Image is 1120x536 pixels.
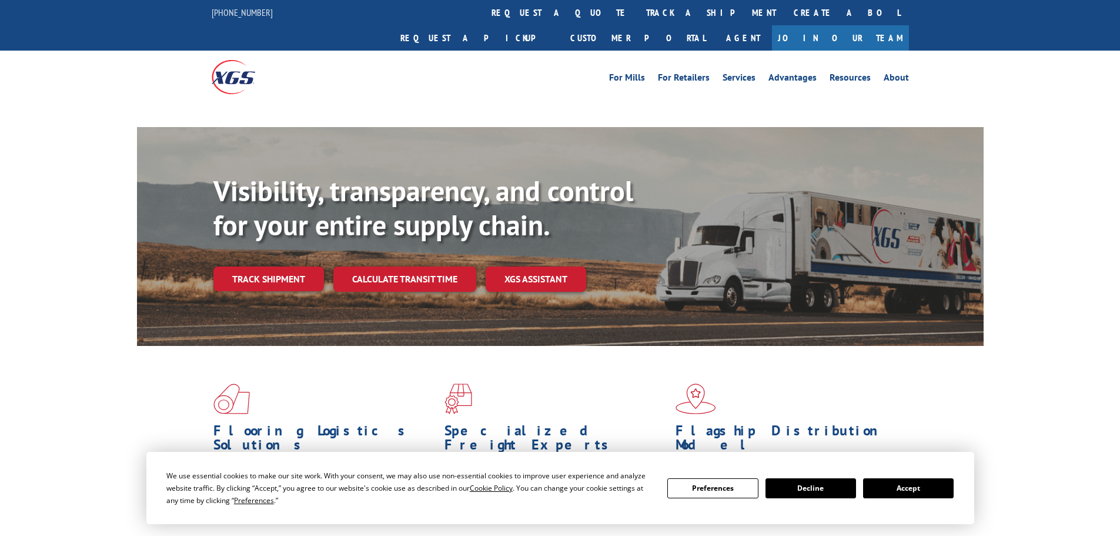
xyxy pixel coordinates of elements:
[486,267,586,292] a: XGS ASSISTANT
[676,424,898,458] h1: Flagship Distribution Model
[863,478,954,498] button: Accept
[234,495,274,505] span: Preferences
[146,452,974,524] div: Cookie Consent Prompt
[609,73,645,86] a: For Mills
[333,267,476,292] a: Calculate transit time
[658,73,710,86] a: For Retailers
[768,73,817,86] a: Advantages
[765,478,856,498] button: Decline
[772,25,909,51] a: Join Our Team
[667,478,758,498] button: Preferences
[213,172,633,243] b: Visibility, transparency, and control for your entire supply chain.
[392,25,561,51] a: Request a pickup
[723,73,755,86] a: Services
[470,483,513,493] span: Cookie Policy
[213,424,436,458] h1: Flooring Logistics Solutions
[714,25,772,51] a: Agent
[444,384,472,414] img: xgs-icon-focused-on-flooring-red
[444,424,667,458] h1: Specialized Freight Experts
[213,267,324,291] a: Track shipment
[676,384,716,414] img: xgs-icon-flagship-distribution-model-red
[212,6,273,18] a: [PHONE_NUMBER]
[166,470,653,507] div: We use essential cookies to make our site work. With your consent, we may also use non-essential ...
[213,384,250,414] img: xgs-icon-total-supply-chain-intelligence-red
[884,73,909,86] a: About
[561,25,714,51] a: Customer Portal
[830,73,871,86] a: Resources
